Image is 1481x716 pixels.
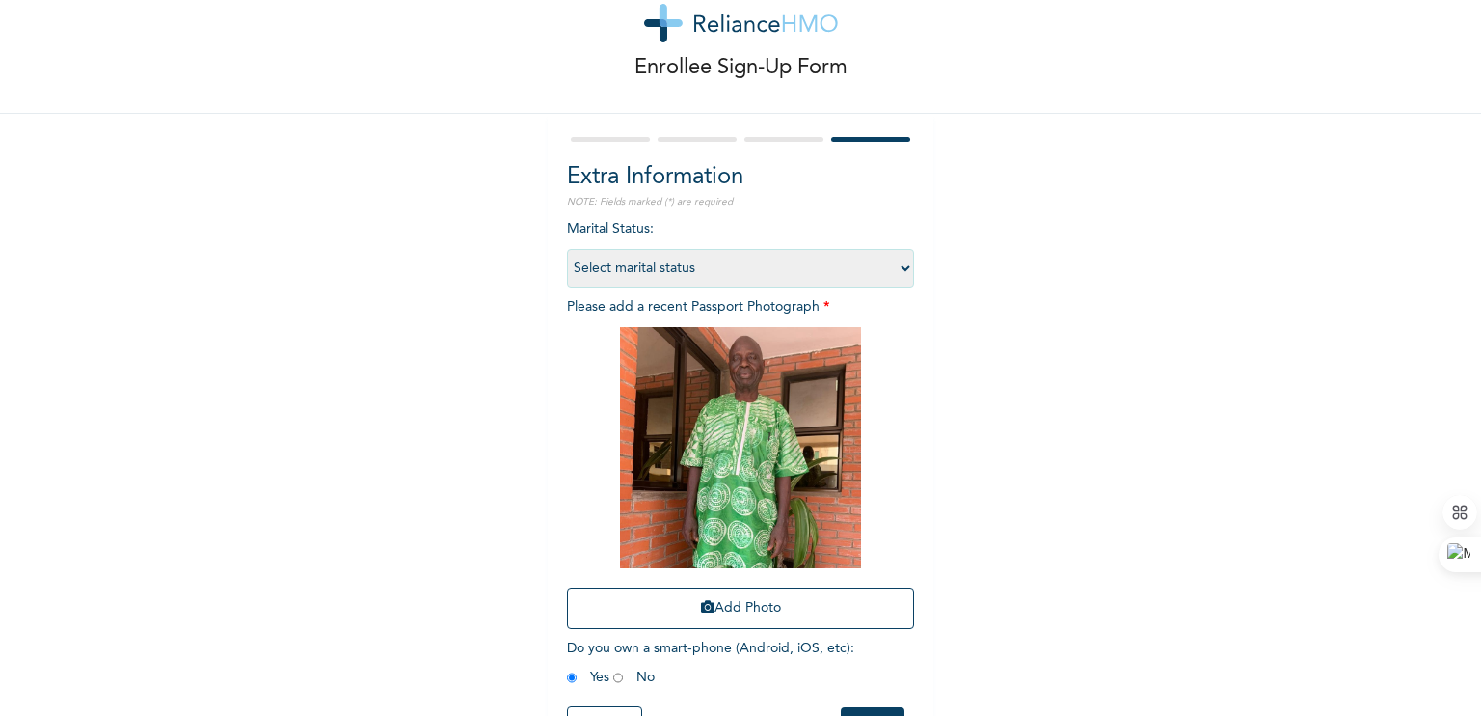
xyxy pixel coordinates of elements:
img: logo [644,4,838,42]
button: Add Photo [567,588,914,629]
img: Crop [620,327,861,568]
span: Marital Status : [567,222,914,275]
h2: Extra Information [567,160,914,195]
span: Do you own a smart-phone (Android, iOS, etc) : Yes No [567,642,854,684]
p: Enrollee Sign-Up Form [634,52,848,84]
p: NOTE: Fields marked (*) are required [567,195,914,209]
span: Please add a recent Passport Photograph [567,300,914,639]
